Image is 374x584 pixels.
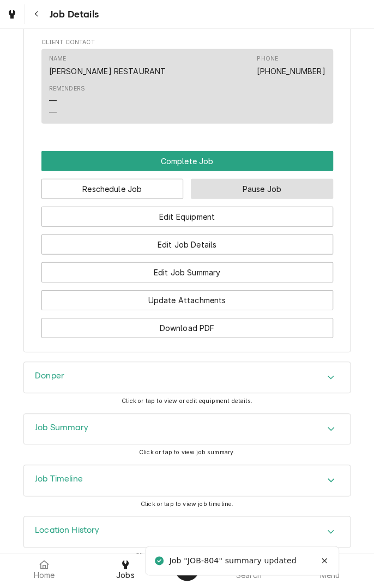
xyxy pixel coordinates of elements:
[141,501,233,508] span: Click or tap to view job timeline.
[41,151,333,171] button: Complete Job
[23,465,351,496] div: Job Timeline
[116,571,135,580] span: Jobs
[257,55,325,76] div: Phone
[41,38,333,47] span: Client Contact
[49,65,166,77] div: [PERSON_NAME] RESTAURANT
[2,4,22,24] a: Go to Jobs
[49,85,85,118] div: Reminders
[24,414,350,444] button: Accordion Details Expand Trigger
[24,516,350,547] button: Accordion Details Expand Trigger
[27,4,46,24] button: Navigate back
[24,362,350,393] div: Accordion Header
[24,516,350,547] div: Accordion Header
[24,465,350,496] div: Accordion Header
[24,362,350,393] button: Accordion Details Expand Trigger
[24,465,350,496] button: Accordion Details Expand Trigger
[4,556,85,582] a: Home
[41,255,333,282] div: Button Group Row
[41,227,333,255] div: Button Group Row
[257,67,325,76] a: [PHONE_NUMBER]
[41,151,333,338] div: Button Group
[41,310,333,338] div: Button Group Row
[24,414,350,444] div: Accordion Header
[49,95,57,106] div: —
[49,55,67,63] div: Name
[236,571,262,580] span: Search
[35,474,83,484] h3: Job Timeline
[41,49,333,129] div: Client Contact List
[49,85,85,93] div: Reminders
[41,262,333,282] button: Edit Job Summary
[41,199,333,227] div: Button Group Row
[46,7,99,22] span: Job Details
[41,151,333,171] div: Button Group Row
[41,207,333,227] button: Edit Equipment
[41,234,333,255] button: Edit Job Details
[34,571,55,580] span: Home
[41,290,333,310] button: Update Attachments
[35,525,100,535] h3: Location History
[35,423,88,433] h3: Job Summary
[191,179,333,199] button: Pause Job
[23,362,351,393] div: Donper
[122,398,252,405] span: Click or tap to view or edit equipment details.
[41,49,333,124] div: Contact
[41,179,184,199] button: Reschedule Job
[139,449,235,456] span: Click or tap to view job summary.
[41,171,333,199] div: Button Group Row
[49,106,57,118] div: —
[23,516,351,547] div: Location History
[35,371,64,381] h3: Donper
[257,55,278,63] div: Phone
[86,556,166,582] a: Jobs
[41,318,333,338] button: Download PDF
[169,555,298,567] div: Job "JOB-804" summary updated
[135,552,239,559] span: Click or tap to view location history.
[41,38,333,128] div: Client Contact
[41,282,333,310] div: Button Group Row
[49,55,166,76] div: Name
[319,571,340,580] span: Menu
[23,413,351,445] div: Job Summary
